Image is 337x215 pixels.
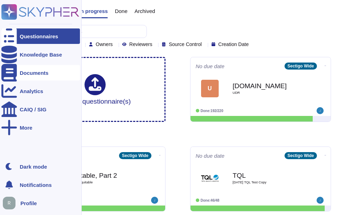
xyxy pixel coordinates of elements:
span: No due date [196,153,225,158]
input: Search by keywords [28,25,146,38]
span: Archived [135,8,155,14]
span: In progress [79,8,108,14]
a: Analytics [1,83,80,99]
img: user [317,197,324,204]
b: Equitable, Part 2 [67,172,138,179]
div: Dark mode [20,164,47,169]
a: Documents [1,65,80,80]
b: [DOMAIN_NAME] [233,83,303,89]
div: U [201,80,219,97]
div: Knowledge Base [20,52,62,57]
span: UDR [233,91,303,95]
span: Notifications [20,182,52,188]
span: Source Control [169,42,201,47]
a: Knowledge Base [1,47,80,62]
div: Documents [20,70,49,76]
div: More [20,125,32,130]
a: Questionnaires [1,28,80,44]
div: CAIQ / SIG [20,107,46,112]
span: [DATE] TQL Test Copy [233,181,303,184]
div: Questionnaires [20,34,58,39]
span: Profile [20,201,37,206]
span: No due date [196,64,225,69]
div: Sectigo Wide [285,63,317,70]
div: Analytics [20,89,43,94]
div: Sectigo Wide [285,152,317,159]
button: user [1,195,20,211]
div: Sectigo Wide [119,152,151,159]
img: user [3,197,15,209]
span: Done: 46/48 [201,198,219,202]
img: user [317,107,324,114]
img: user [151,197,158,204]
span: Done [115,8,127,14]
span: Owners [96,42,113,47]
span: [DATE] Equitable [67,181,138,184]
b: TQL [233,172,303,179]
img: Logo [201,169,219,187]
a: CAIQ / SIG [1,102,80,117]
span: Done: 192/220 [201,109,224,113]
span: Reviewers [129,42,152,47]
div: Upload questionnaire(s) [59,74,131,105]
span: Creation Date [218,42,249,47]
